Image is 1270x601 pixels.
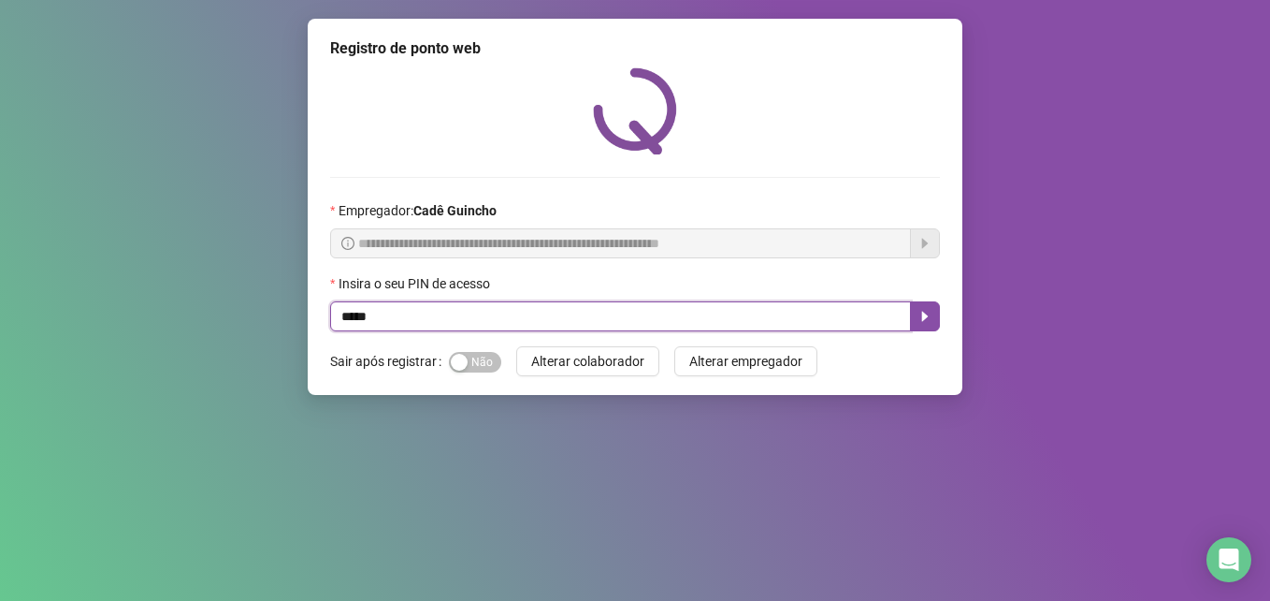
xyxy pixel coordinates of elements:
[330,273,502,294] label: Insira o seu PIN de acesso
[339,200,497,221] span: Empregador :
[413,203,497,218] strong: Cadê Guincho
[1206,537,1251,582] div: Open Intercom Messenger
[341,237,354,250] span: info-circle
[689,351,802,372] span: Alterar empregador
[917,309,932,324] span: caret-right
[593,67,677,154] img: QRPoint
[516,346,659,376] button: Alterar colaborador
[330,37,940,60] div: Registro de ponto web
[330,346,449,376] label: Sair após registrar
[674,346,817,376] button: Alterar empregador
[531,351,644,372] span: Alterar colaborador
